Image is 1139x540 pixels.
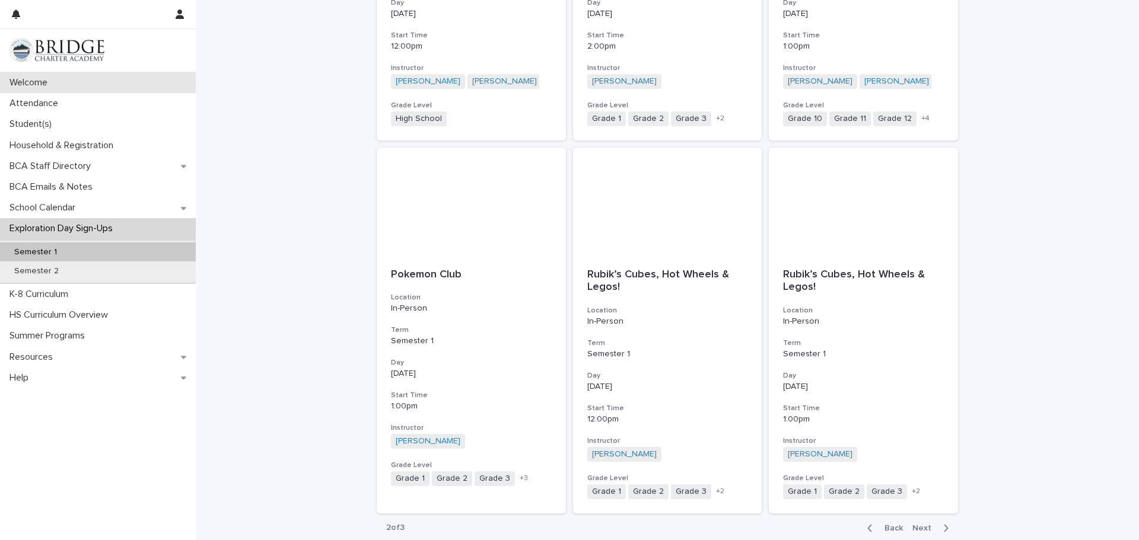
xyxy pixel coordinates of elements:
h3: Instructor [391,423,552,433]
h3: Grade Level [587,101,748,110]
span: Grade 3 [671,484,711,499]
p: Rubik’s Cubes, Hot Wheels & Legos! [587,269,748,294]
p: 2:00pm [587,41,748,52]
p: Semester 1 [783,349,944,359]
p: [DATE] [587,9,748,19]
p: Semester 2 [5,266,68,276]
p: BCA Staff Directory [5,161,100,172]
span: Grade 10 [783,111,827,126]
span: Back [877,524,903,532]
p: Semester 1 [587,349,748,359]
button: Next [908,523,958,533]
span: Grade 2 [628,111,669,126]
p: 12:00pm [587,414,748,424]
p: Welcome [5,77,57,88]
p: Rubik’s Cubes, Hot Wheels & Legos! [783,269,944,294]
h3: Term [391,325,552,335]
p: [DATE] [391,369,552,379]
span: + 2 [716,488,724,495]
p: Semester 1 [391,336,552,346]
h3: Location [783,306,944,315]
p: Semester 1 [5,247,66,257]
p: [DATE] [587,382,748,392]
h3: Start Time [783,404,944,413]
h3: Day [587,371,748,381]
a: [PERSON_NAME] [396,76,460,87]
span: Grade 11 [829,111,871,126]
h3: Instructor [587,63,748,73]
span: Grade 1 [391,471,429,486]
p: 12:00pm [391,41,552,52]
h3: Term [783,338,944,348]
p: HS Curriculum Overview [5,309,117,321]
span: Grade 1 [783,484,822,499]
h3: Day [783,371,944,381]
p: Household & Registration [5,140,123,151]
a: Rubik’s Cubes, Hot Wheels & Legos!LocationIn-PersonTermSemester 1Day[DATE]Start Time12:00pmInstru... [573,148,762,513]
p: 1:00pm [391,401,552,411]
p: Pokemon Club [391,269,552,282]
a: [PERSON_NAME] [396,436,460,446]
h3: Instructor [783,63,944,73]
h3: Grade Level [391,101,552,110]
h3: Instructor [783,436,944,446]
h3: Start Time [783,31,944,40]
p: Exploration Day Sign-Ups [5,223,122,234]
span: Grade 1 [587,111,626,126]
p: Help [5,372,38,384]
span: + 2 [912,488,920,495]
h3: Location [587,306,748,315]
span: Grade 12 [873,111,917,126]
h3: Grade Level [783,101,944,110]
h3: Term [587,338,748,348]
p: BCA Emails & Notes [5,181,102,193]
h3: Start Time [587,404,748,413]
span: Grade 2 [432,471,472,486]
h3: Start Time [391,31,552,40]
p: School Calendar [5,202,85,213]
span: Grade 3 [671,111,711,126]
p: [DATE] [391,9,552,19]
span: Grade 1 [587,484,626,499]
span: Next [912,524,938,532]
a: [PERSON_NAME] [592,449,657,459]
h3: Start Time [587,31,748,40]
p: Student(s) [5,119,61,130]
p: Resources [5,352,62,363]
span: High School [391,111,447,126]
h3: Grade Level [587,474,748,483]
a: [PERSON_NAME] [592,76,657,87]
span: + 2 [716,115,724,122]
span: Grade 3 [475,471,515,486]
p: 1:00pm [783,41,944,52]
a: [PERSON_NAME] [788,449,852,459]
span: + 4 [921,115,930,122]
button: Back [858,523,908,533]
p: Summer Programs [5,330,94,341]
a: Rubik’s Cubes, Hot Wheels & Legos!LocationIn-PersonTermSemester 1Day[DATE]Start Time1:00pmInstruc... [769,148,958,513]
span: Grade 2 [824,484,864,499]
p: In-Person [783,317,944,327]
p: K-8 Curriculum [5,289,78,300]
span: + 3 [520,475,528,482]
a: Pokemon ClubLocationIn-PersonTermSemester 1Day[DATE]Start Time1:00pmInstructor[PERSON_NAME] Grade... [377,148,566,513]
h3: Location [391,293,552,302]
span: Grade 3 [867,484,907,499]
h3: Day [391,358,552,368]
img: V1C1m3IdTEidaUdm9Hs0 [9,39,104,62]
a: [PERSON_NAME] [788,76,852,87]
p: [DATE] [783,9,944,19]
span: Grade 2 [628,484,669,499]
p: 1:00pm [783,414,944,424]
p: Attendance [5,98,68,109]
a: [PERSON_NAME] [472,76,537,87]
h3: Grade Level [391,461,552,470]
h3: Instructor [587,436,748,446]
p: In-Person [587,317,748,327]
a: [PERSON_NAME] [864,76,929,87]
p: [DATE] [783,382,944,392]
p: In-Person [391,303,552,314]
h3: Start Time [391,391,552,400]
h3: Grade Level [783,474,944,483]
h3: Instructor [391,63,552,73]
